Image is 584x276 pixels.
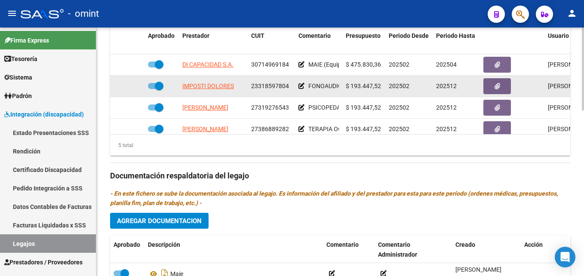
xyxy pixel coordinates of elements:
[110,170,570,182] h3: Documentación respaldatoria del legajo
[567,8,577,18] mat-icon: person
[385,27,433,55] datatable-header-cell: Periodo Desde
[182,32,209,39] span: Prestador
[110,141,133,150] div: 5 total
[521,236,564,264] datatable-header-cell: Acción
[436,83,457,89] span: 202512
[455,241,475,248] span: Creado
[342,27,385,55] datatable-header-cell: Presupuesto
[389,32,429,39] span: Periodo Desde
[182,126,228,132] span: [PERSON_NAME]
[251,104,289,111] span: 27319276543
[182,104,228,111] span: [PERSON_NAME]
[346,61,381,68] span: $ 475.830,36
[326,241,359,248] span: Comentario
[4,258,83,267] span: Prestadores / Proveedores
[298,32,331,39] span: Comentario
[436,32,475,39] span: Periodo Hasta
[308,83,403,89] span: FONOAUDIOLOGA 4 ses semanales
[4,110,84,119] span: Integración (discapacidad)
[346,104,381,111] span: $ 193.447,52
[433,27,480,55] datatable-header-cell: Periodo Hasta
[346,126,381,132] span: $ 193.447,52
[548,32,569,39] span: Usuario
[148,241,180,248] span: Descripción
[436,126,457,132] span: 202512
[4,54,37,64] span: Tesorería
[389,83,409,89] span: 202502
[452,236,521,264] datatable-header-cell: Creado
[144,236,323,264] datatable-header-cell: Descripción
[323,236,375,264] datatable-header-cell: Comentario
[555,247,575,267] div: Open Intercom Messenger
[4,36,49,45] span: Firma Express
[251,83,289,89] span: 23318597804
[110,236,144,264] datatable-header-cell: Aprobado
[117,217,202,225] span: Agregar Documentacion
[110,190,558,206] i: - En este fichero se sube la documentación asociada al legajo. Es información del afiliado y del ...
[308,61,474,68] span: MAIE (Equipo) A partir de Mayo [MEDICAL_DATA] de prestador
[436,61,457,68] span: 202504
[295,27,342,55] datatable-header-cell: Comentario
[4,91,32,101] span: Padrón
[251,61,289,68] span: 30714969184
[436,104,457,111] span: 202512
[389,61,409,68] span: 202502
[144,27,179,55] datatable-header-cell: Aprobado
[182,83,234,89] span: IMPOSTI DOLORES
[251,126,289,132] span: 27386889282
[68,4,99,23] span: - omint
[179,27,248,55] datatable-header-cell: Prestador
[110,213,209,229] button: Agregar Documentacion
[308,104,404,111] span: PSICOPEDAGOGIA 4 ses semanales
[4,73,32,82] span: Sistema
[524,241,543,248] span: Acción
[455,266,501,273] span: [PERSON_NAME]
[251,32,264,39] span: CUIT
[114,241,140,248] span: Aprobado
[248,27,295,55] datatable-header-cell: CUIT
[308,126,420,132] span: TERAPIA OCUPACIONAL 4 ses semanales
[346,83,381,89] span: $ 193.447,52
[182,61,234,68] span: DI CAPACIDAD S.A.
[389,104,409,111] span: 202502
[148,32,175,39] span: Aprobado
[7,8,17,18] mat-icon: menu
[389,126,409,132] span: 202502
[346,32,381,39] span: Presupuesto
[375,236,452,264] datatable-header-cell: Comentario Administrador
[378,241,417,258] span: Comentario Administrador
